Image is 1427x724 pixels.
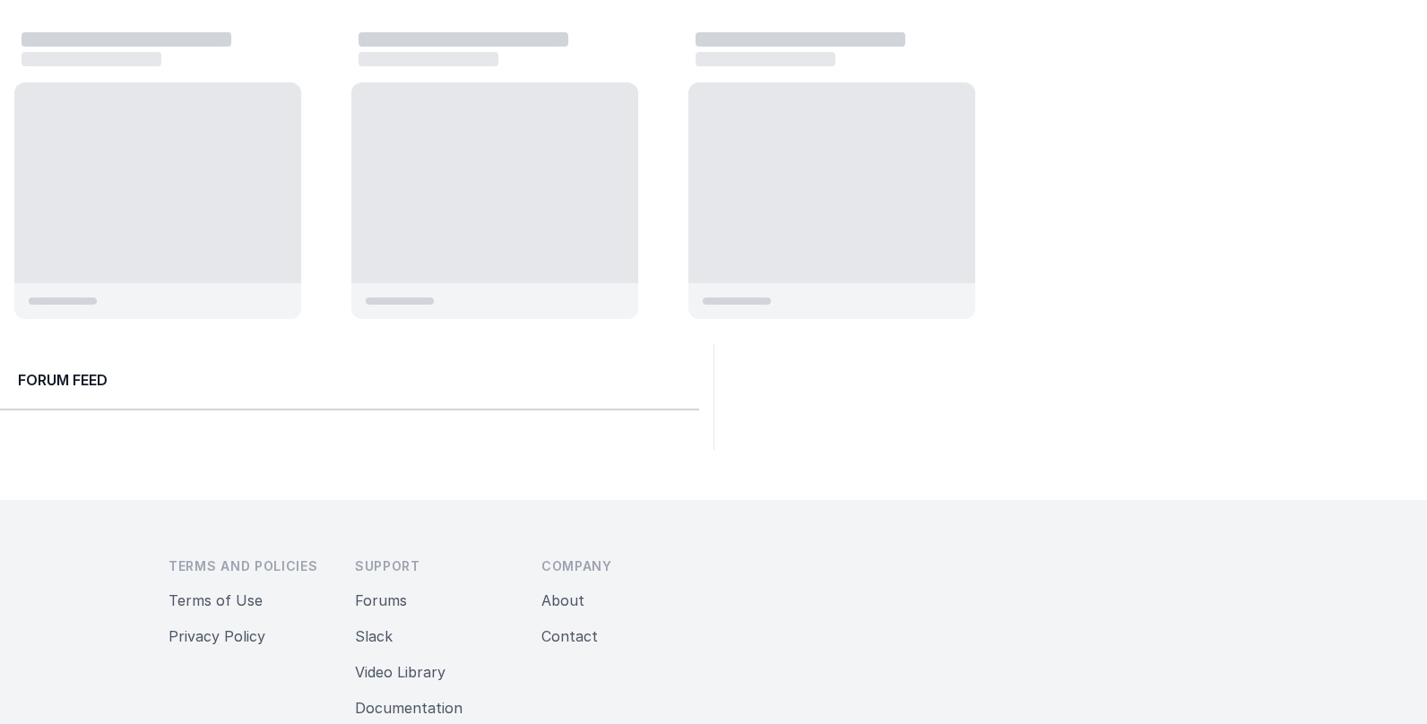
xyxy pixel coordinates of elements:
[169,557,326,575] h3: Terms and Policies
[355,625,393,647] button: Slack
[541,590,584,611] button: About
[541,625,598,647] button: Contact
[18,369,681,391] h2: Forum Feed
[355,627,393,645] a: Slack
[169,591,263,609] a: Terms of Use
[541,557,699,575] h3: Company
[355,661,445,683] button: Video Library
[169,627,265,645] a: Privacy Policy
[541,591,584,609] a: About
[355,697,463,719] button: Documentation
[355,557,513,575] h3: Support
[355,590,407,611] button: Forums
